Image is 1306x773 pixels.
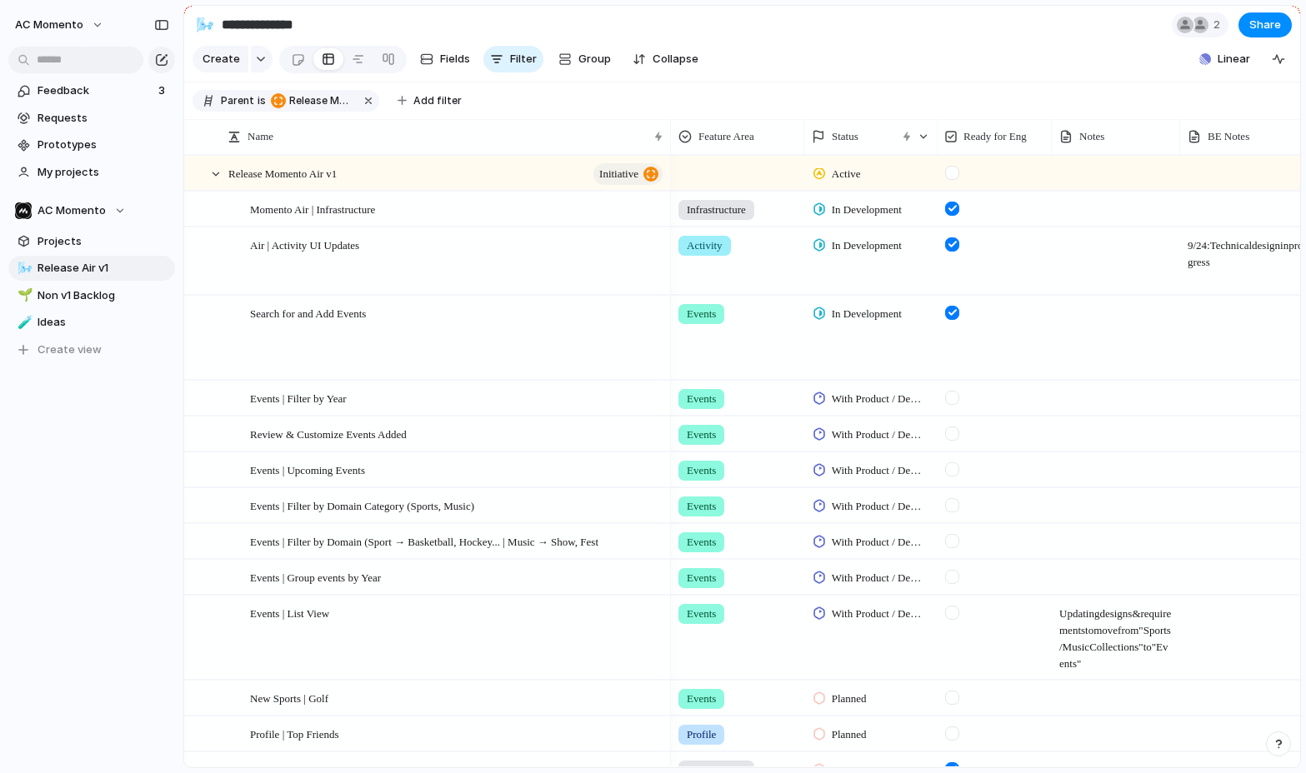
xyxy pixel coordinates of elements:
[1238,12,1292,37] button: Share
[38,164,169,181] span: My projects
[599,162,638,186] span: initiative
[687,426,716,443] span: Events
[8,160,175,185] a: My projects
[254,92,269,110] button: is
[550,46,619,72] button: Group
[832,498,923,515] span: With Product / Design
[578,51,611,67] span: Group
[271,93,354,108] span: Release Momento Air v1
[1213,17,1225,33] span: 2
[228,163,337,182] span: Release Momento Air v1
[698,128,754,145] span: Feature Area
[832,726,867,743] span: Planned
[15,314,32,331] button: 🧪
[8,106,175,131] a: Requests
[250,603,329,622] span: Events | List View
[832,202,902,218] span: In Development
[1208,128,1249,145] span: BE Notes
[250,496,474,515] span: Events | Filter by Domain Category (Sports, Music)
[687,606,716,622] span: Events
[832,534,923,551] span: With Product / Design
[832,237,902,254] span: In Development
[687,534,716,551] span: Events
[38,233,169,250] span: Projects
[289,93,354,108] span: Release Momento Air v1
[1053,596,1179,672] span: Updating designs & requirements to move from "Sports/Music Collections" to "Events"
[193,46,248,72] button: Create
[38,137,169,153] span: Prototypes
[8,283,175,308] a: 🌱Non v1 Backlog
[1193,47,1257,72] button: Linear
[38,287,169,304] span: Non v1 Backlog
[832,391,923,407] span: With Product / Design
[687,570,716,586] span: Events
[221,93,254,108] span: Parent
[1218,51,1250,67] span: Linear
[18,313,29,332] div: 🧪
[250,531,598,551] span: Events | Filter by Domain (Sport → Basketball, Hockey... | Music → Show, Fest
[250,388,347,407] span: Events | Filter by Year
[832,691,867,707] span: Planned
[687,498,716,515] span: Events
[687,237,723,254] span: Activity
[18,286,29,305] div: 🌱
[15,287,32,304] button: 🌱
[687,306,716,322] span: Events
[653,51,698,67] span: Collapse
[8,198,175,223] button: AC Momento
[8,310,175,335] a: 🧪Ideas
[268,92,358,110] button: Release Momento Air v1
[832,426,923,443] span: With Product / Design
[832,606,923,622] span: With Product / Design
[626,46,705,72] button: Collapse
[250,199,375,218] span: Momento Air | Infrastructure
[963,128,1027,145] span: Ready for Eng
[413,46,477,72] button: Fields
[248,128,273,145] span: Name
[38,110,169,127] span: Requests
[440,51,470,67] span: Fields
[38,260,169,277] span: Release Air v1
[8,229,175,254] a: Projects
[38,82,153,99] span: Feedback
[250,567,381,586] span: Events | Group events by Year
[687,691,716,707] span: Events
[258,93,266,108] span: is
[388,89,472,112] button: Add filter
[483,46,543,72] button: Filter
[687,391,716,407] span: Events
[8,78,175,103] a: Feedback3
[687,726,716,743] span: Profile
[832,570,923,586] span: With Product / Design
[832,128,858,145] span: Status
[15,17,83,33] span: AC Momento
[593,163,663,185] button: initiative
[250,688,328,707] span: New Sports | Golf
[203,51,240,67] span: Create
[687,202,746,218] span: Infrastructure
[413,93,462,108] span: Add filter
[832,306,902,322] span: In Development
[250,235,359,254] span: Air | Activity UI Updates
[250,424,407,443] span: Review & Customize Events Added
[15,260,32,277] button: 🌬️
[687,462,716,479] span: Events
[196,13,214,36] div: 🌬️
[250,460,365,479] span: Events | Upcoming Events
[8,256,175,281] div: 🌬️Release Air v1
[8,12,113,38] button: AC Momento
[38,342,102,358] span: Create view
[832,462,923,479] span: With Product / Design
[8,337,175,362] button: Create view
[1079,128,1104,145] span: Notes
[510,51,537,67] span: Filter
[1249,17,1281,33] span: Share
[8,132,175,157] a: Prototypes
[38,202,106,219] span: AC Momento
[192,12,218,38] button: 🌬️
[832,166,861,182] span: Active
[18,259,29,278] div: 🌬️
[250,303,366,322] span: Search for and Add Events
